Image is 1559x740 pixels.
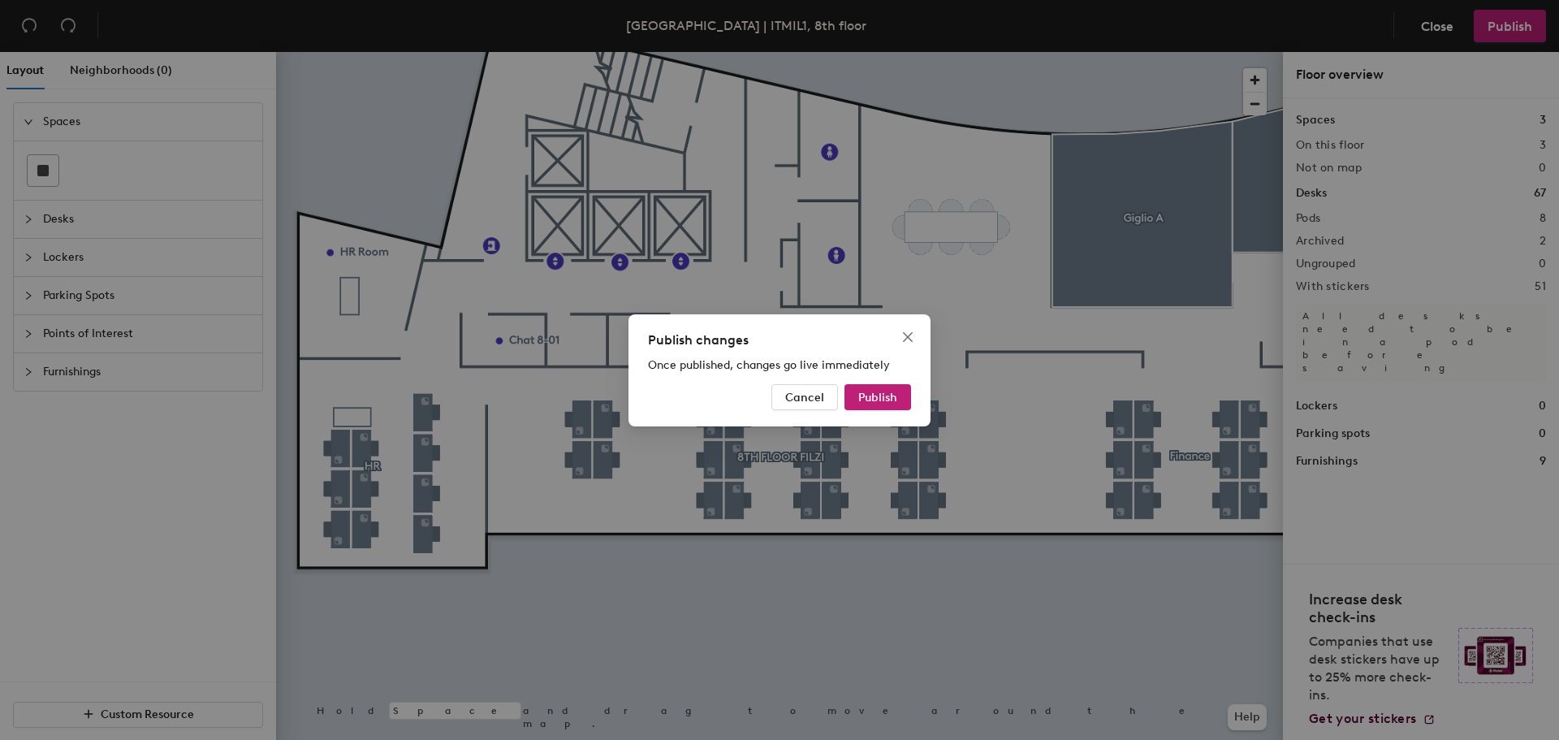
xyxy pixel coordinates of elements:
[901,331,914,344] span: close
[648,331,911,350] div: Publish changes
[858,390,897,404] span: Publish
[895,331,921,344] span: Close
[785,390,824,404] span: Cancel
[648,358,890,372] span: Once published, changes go live immediately
[771,384,838,410] button: Cancel
[895,324,921,350] button: Close
[844,384,911,410] button: Publish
